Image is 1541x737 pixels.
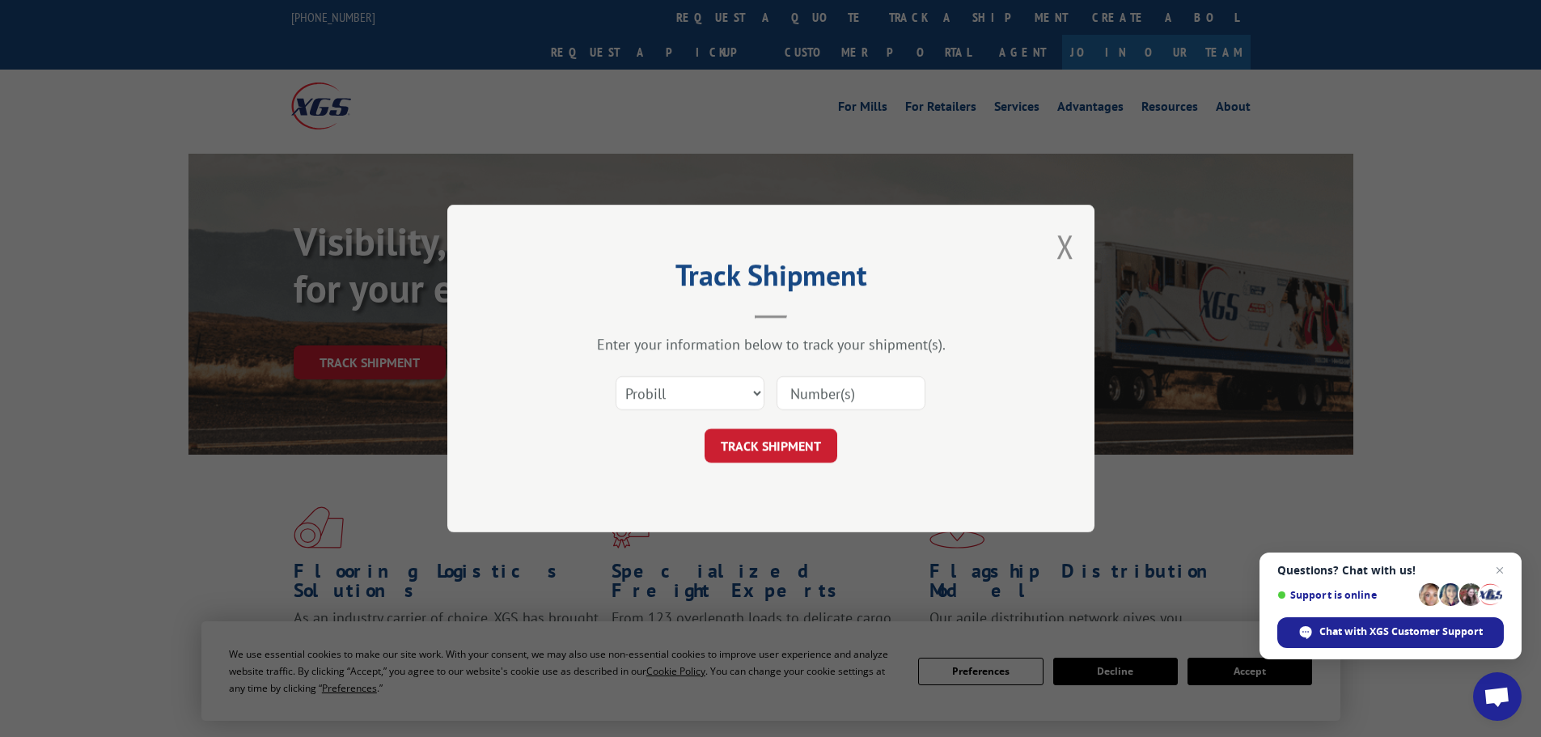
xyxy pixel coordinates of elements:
[1473,672,1522,721] div: Open chat
[1277,589,1413,601] span: Support is online
[528,335,1014,354] div: Enter your information below to track your shipment(s).
[1277,564,1504,577] span: Questions? Chat with us!
[1319,625,1483,639] span: Chat with XGS Customer Support
[528,264,1014,294] h2: Track Shipment
[777,376,925,410] input: Number(s)
[1056,225,1074,268] button: Close modal
[1490,561,1509,580] span: Close chat
[705,429,837,463] button: TRACK SHIPMENT
[1277,617,1504,648] div: Chat with XGS Customer Support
